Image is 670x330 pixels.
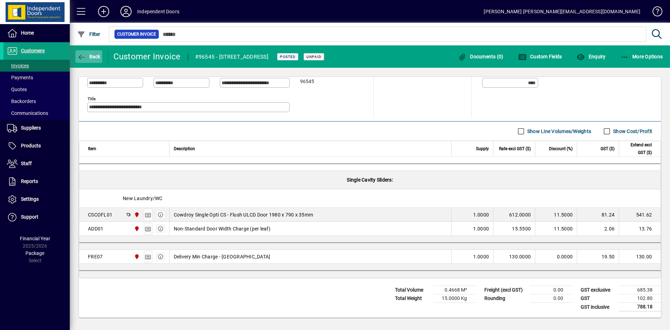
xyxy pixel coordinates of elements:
[498,211,531,218] div: 612.0000
[3,208,70,226] a: Support
[132,211,140,219] span: Christchurch
[92,5,115,18] button: Add
[647,1,661,24] a: Knowledge Base
[88,211,112,218] div: CSCOFL01
[3,83,70,95] a: Quotes
[195,51,268,63] div: #96545 - [STREET_ADDRESS]
[619,50,665,63] button: More Options
[535,208,577,222] td: 11.5000
[21,143,41,148] span: Products
[577,208,619,222] td: 81.24
[88,225,103,232] div: ADD01
[88,253,103,260] div: FRE07
[577,222,619,236] td: 2.06
[392,286,433,294] td: Total Volume
[3,95,70,107] a: Backorders
[117,31,156,38] span: Customer Invoice
[7,110,48,116] span: Communications
[137,6,179,17] div: Independent Doors
[526,128,591,135] label: Show Line Volumes/Weights
[7,75,33,80] span: Payments
[21,161,32,166] span: Staff
[476,145,489,153] span: Supply
[174,145,195,153] span: Description
[174,253,270,260] span: Delivery Min Charge - [GEOGRAPHIC_DATA]
[577,294,619,303] td: GST
[70,50,108,63] app-page-header-button: Back
[433,286,475,294] td: 0.4668 M³
[619,294,661,303] td: 102.80
[484,6,640,17] div: [PERSON_NAME] [PERSON_NAME][EMAIL_ADDRESS][DOMAIN_NAME]
[75,28,102,41] button: Filter
[20,236,50,241] span: Financial Year
[575,50,607,63] button: Enquiry
[21,178,38,184] span: Reports
[113,51,181,62] div: Customer Invoice
[577,250,619,264] td: 19.50
[174,225,270,232] span: Non-Standard Door Width Charge (per leaf)
[3,72,70,83] a: Payments
[77,31,100,37] span: Filter
[576,54,605,59] span: Enquiry
[577,303,619,311] td: GST inclusive
[25,250,44,256] span: Package
[21,196,39,202] span: Settings
[21,30,34,36] span: Home
[619,208,661,222] td: 541.62
[7,87,27,92] span: Quotes
[535,222,577,236] td: 11.5000
[623,141,652,156] span: Extend excl GST ($)
[577,286,619,294] td: GST exclusive
[306,54,321,59] span: Unpaid
[7,98,36,104] span: Backorders
[21,214,38,220] span: Support
[7,63,29,68] span: Invoices
[499,145,531,153] span: Rate excl GST ($)
[518,54,562,59] span: Custom Fields
[516,50,564,63] button: Custom Fields
[3,173,70,190] a: Reports
[619,303,661,311] td: 788.18
[530,286,572,294] td: 0.00
[88,145,96,153] span: Item
[619,222,661,236] td: 13.76
[619,250,661,264] td: 130.00
[21,48,45,53] span: Customers
[392,294,433,303] td: Total Weight
[300,79,314,85] span: 96545
[3,107,70,119] a: Communications
[132,225,140,233] span: Christchurch
[21,125,41,131] span: Suppliers
[174,211,313,218] span: Cowdroy Single Opti CS - Flush ULCD Door 1980 x 790 x 35mm
[473,253,489,260] span: 1.0000
[79,171,661,189] div: Single Cavity Sliders:
[3,119,70,137] a: Suppliers
[612,128,652,135] label: Show Cost/Profit
[88,96,96,101] mat-label: Title
[280,54,296,59] span: Posted
[456,50,505,63] button: Documents (0)
[601,145,615,153] span: GST ($)
[498,225,531,232] div: 15.5500
[620,54,663,59] span: More Options
[132,253,140,261] span: Christchurch
[115,5,137,18] button: Profile
[77,54,100,59] span: Back
[433,294,475,303] td: 15.0000 Kg
[3,137,70,155] a: Products
[3,191,70,208] a: Settings
[498,253,531,260] div: 130.0000
[481,294,530,303] td: Rounding
[549,145,573,153] span: Discount (%)
[75,50,102,63] button: Back
[530,294,572,303] td: 0.00
[473,211,489,218] span: 1.0000
[473,225,489,232] span: 1.0000
[619,286,661,294] td: 685.38
[3,155,70,173] a: Staff
[481,286,530,294] td: Freight (excl GST)
[79,189,661,207] div: New Laundry/WC
[3,24,70,42] a: Home
[3,60,70,72] a: Invoices
[535,250,577,264] td: 0.0000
